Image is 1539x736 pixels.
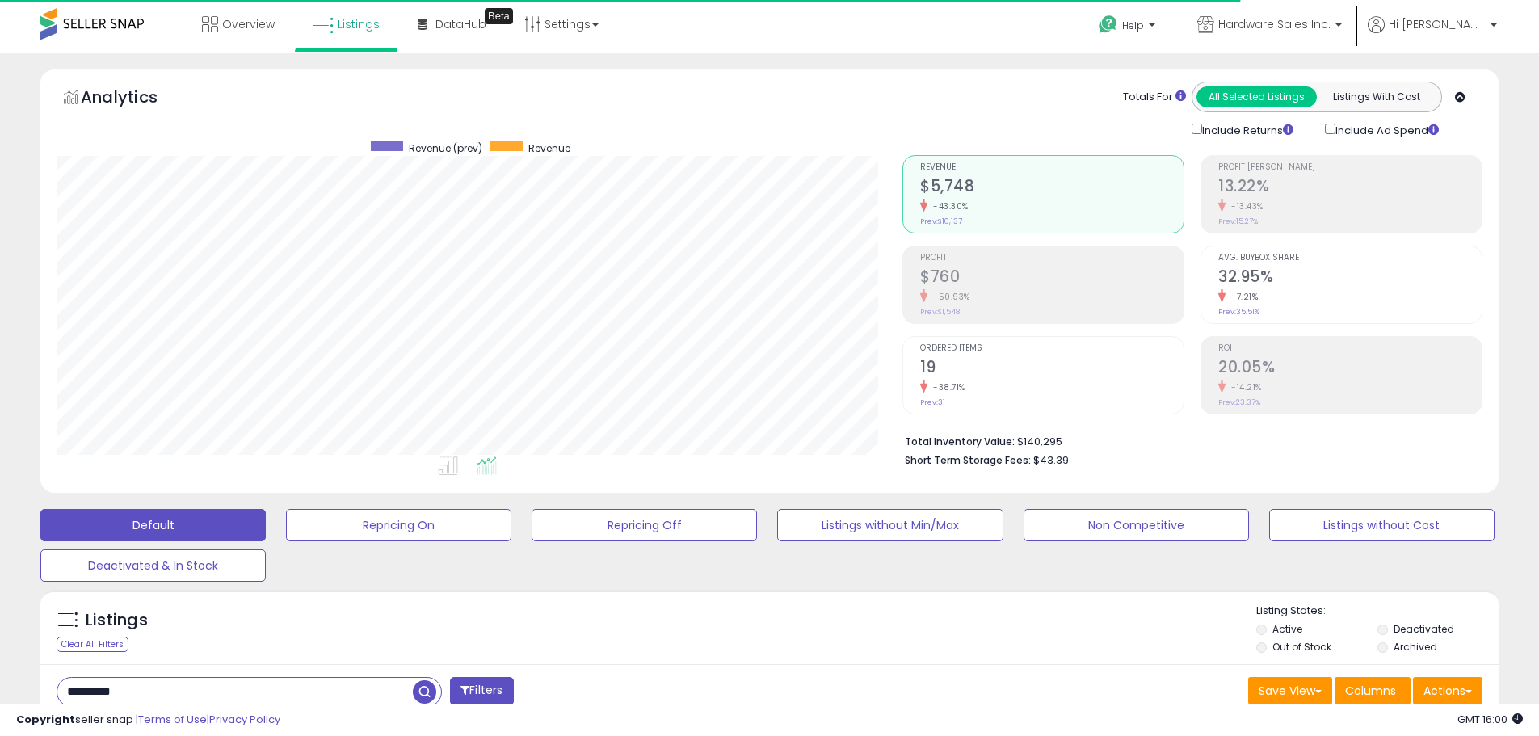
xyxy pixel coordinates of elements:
[532,509,757,541] button: Repricing Off
[905,431,1470,450] li: $140,295
[1218,397,1260,407] small: Prev: 23.37%
[338,16,380,32] span: Listings
[40,509,266,541] button: Default
[86,609,148,632] h5: Listings
[409,141,482,155] span: Revenue (prev)
[16,713,280,728] div: seller snap | |
[222,16,275,32] span: Overview
[1226,381,1262,393] small: -14.21%
[1316,86,1436,107] button: Listings With Cost
[920,177,1184,199] h2: $5,748
[1256,604,1499,619] p: Listing States:
[435,16,486,32] span: DataHub
[1218,267,1482,289] h2: 32.95%
[927,381,965,393] small: -38.71%
[1368,16,1497,53] a: Hi [PERSON_NAME]
[1389,16,1486,32] span: Hi [PERSON_NAME]
[920,163,1184,172] span: Revenue
[905,453,1031,467] b: Short Term Storage Fees:
[777,509,1003,541] button: Listings without Min/Max
[920,344,1184,353] span: Ordered Items
[1122,19,1144,32] span: Help
[1024,509,1249,541] button: Non Competitive
[1226,200,1264,212] small: -13.43%
[1218,254,1482,263] span: Avg. Buybox Share
[920,254,1184,263] span: Profit
[1272,640,1331,654] label: Out of Stock
[1218,344,1482,353] span: ROI
[920,358,1184,380] h2: 19
[920,397,945,407] small: Prev: 31
[1272,622,1302,636] label: Active
[1218,307,1259,317] small: Prev: 35.51%
[16,712,75,727] strong: Copyright
[1218,177,1482,199] h2: 13.22%
[40,549,266,582] button: Deactivated & In Stock
[528,141,570,155] span: Revenue
[57,637,128,652] div: Clear All Filters
[1033,452,1069,468] span: $43.39
[1394,640,1437,654] label: Archived
[1313,120,1465,139] div: Include Ad Spend
[209,712,280,727] a: Privacy Policy
[920,217,962,226] small: Prev: $10,137
[1218,217,1258,226] small: Prev: 15.27%
[286,509,511,541] button: Repricing On
[1413,677,1482,704] button: Actions
[81,86,189,112] h5: Analytics
[138,712,207,727] a: Terms of Use
[1248,677,1332,704] button: Save View
[1179,120,1313,139] div: Include Returns
[1457,712,1523,727] span: 2025-09-15 16:00 GMT
[485,8,513,24] div: Tooltip anchor
[1098,15,1118,35] i: Get Help
[450,677,513,705] button: Filters
[1196,86,1317,107] button: All Selected Listings
[920,307,960,317] small: Prev: $1,548
[1345,683,1396,699] span: Columns
[905,435,1015,448] b: Total Inventory Value:
[1226,291,1258,303] small: -7.21%
[1218,358,1482,380] h2: 20.05%
[1218,16,1331,32] span: Hardware Sales Inc.
[927,200,969,212] small: -43.30%
[1269,509,1495,541] button: Listings without Cost
[1335,677,1411,704] button: Columns
[1086,2,1171,53] a: Help
[1394,622,1454,636] label: Deactivated
[1123,90,1186,105] div: Totals For
[1218,163,1482,172] span: Profit [PERSON_NAME]
[920,267,1184,289] h2: $760
[927,291,970,303] small: -50.93%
